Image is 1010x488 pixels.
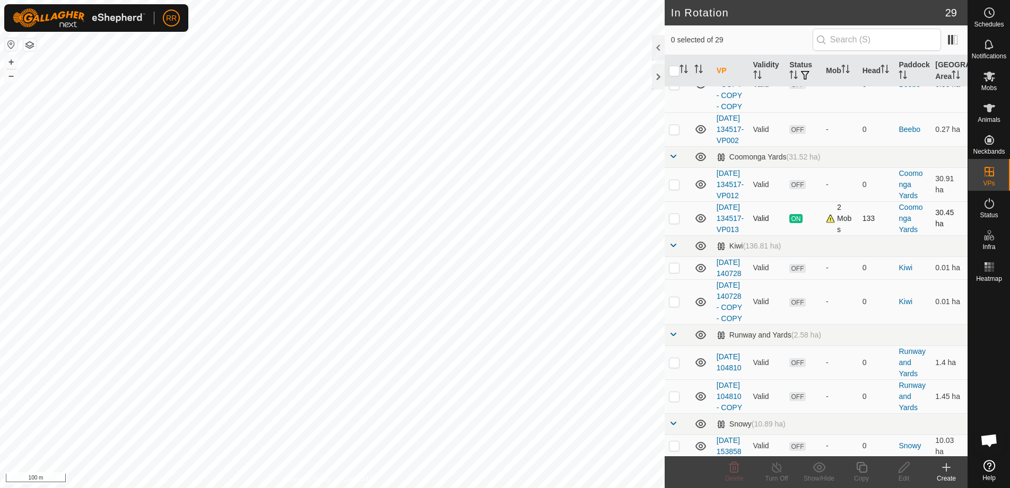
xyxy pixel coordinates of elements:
a: [DATE] 134517-VP013 [717,203,744,234]
th: Head [858,55,895,87]
td: 0.01 ha [931,279,968,324]
p-sorticon: Activate to sort [881,66,889,75]
td: 0.27 ha [931,112,968,146]
span: (31.52 ha) [786,153,820,161]
span: OFF [789,264,805,273]
a: Runway and Yards [899,347,926,378]
a: Runway and Yards [899,381,926,412]
a: [DATE] 140728 - COPY - COPY [717,281,742,323]
span: Schedules [974,21,1004,28]
span: OFF [789,180,805,189]
span: OFF [789,442,805,451]
span: Neckbands [973,148,1005,155]
a: Contact Us [343,474,374,484]
td: Valid [749,167,786,201]
div: Snowy [717,420,786,429]
td: Valid [749,379,786,413]
p-sorticon: Activate to sort [841,66,850,75]
a: Beebo [899,80,920,88]
a: Help [968,456,1010,485]
span: (136.81 ha) [743,242,781,250]
div: - [826,179,854,190]
a: Kiwi [899,263,912,272]
td: 0 [858,379,895,413]
div: Turn Off [755,474,798,483]
img: Gallagher Logo [13,8,145,28]
td: 0 [858,434,895,457]
span: OFF [789,125,805,134]
span: (2.58 ha) [791,331,821,339]
p-sorticon: Activate to sort [694,66,703,75]
span: 0 selected of 29 [671,34,813,46]
p-sorticon: Activate to sort [952,72,960,81]
h2: In Rotation [671,6,945,19]
span: OFF [789,392,805,401]
p-sorticon: Activate to sort [789,72,798,81]
td: 10.03 ha [931,434,968,457]
div: - [826,124,854,135]
div: - [826,440,854,451]
span: (10.89 ha) [752,420,786,428]
td: 0 [858,167,895,201]
span: 29 [945,5,957,21]
th: Status [785,55,822,87]
span: Infra [982,244,995,250]
div: Kiwi [717,242,781,251]
div: Coomonga Yards [717,153,821,162]
button: – [5,69,18,82]
button: + [5,56,18,68]
th: VP [712,55,749,87]
a: Privacy Policy [290,474,330,484]
a: [DATE] 134517-VP002 [717,114,744,145]
th: Paddock [894,55,931,87]
a: Coomonga Yards [899,169,922,200]
a: [DATE] 134517-VP012 [717,169,744,200]
td: 0 [858,345,895,379]
div: - [826,296,854,307]
td: 30.45 ha [931,201,968,235]
a: Snowy [899,441,921,450]
th: Mob [822,55,858,87]
input: Search (S) [813,29,941,51]
div: Copy [840,474,883,483]
span: VPs [983,180,995,187]
td: Valid [749,434,786,457]
p-sorticon: Activate to sort [753,72,762,81]
a: Beebo [899,125,920,134]
td: 0 [858,112,895,146]
span: RR [166,13,177,24]
td: 1.45 ha [931,379,968,413]
div: Open chat [973,424,1005,456]
td: 0 [858,279,895,324]
td: Valid [749,201,786,235]
div: - [826,262,854,273]
div: Edit [883,474,925,483]
td: 0.01 ha [931,256,968,279]
td: Valid [749,256,786,279]
div: - [826,357,854,368]
a: [DATE] 104810 - COPY [717,381,742,412]
span: Mobs [981,85,997,91]
div: - [826,391,854,402]
th: [GEOGRAPHIC_DATA] Area [931,55,968,87]
td: 30.91 ha [931,167,968,201]
div: Create [925,474,968,483]
a: [DATE] 153858 [717,436,742,456]
td: 133 [858,201,895,235]
span: Animals [978,117,1000,123]
a: Coomonga Yards [899,203,922,234]
td: Valid [749,112,786,146]
div: Runway and Yards [717,331,821,340]
div: Show/Hide [798,474,840,483]
span: Delete [725,475,744,482]
p-sorticon: Activate to sort [899,72,907,81]
span: OFF [789,298,805,307]
td: Valid [749,279,786,324]
span: Heatmap [976,276,1002,282]
p-sorticon: Activate to sort [680,66,688,75]
div: 2 Mobs [826,202,854,235]
span: Notifications [972,53,1006,59]
span: OFF [789,358,805,367]
span: Status [980,212,998,218]
span: ON [789,214,802,223]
